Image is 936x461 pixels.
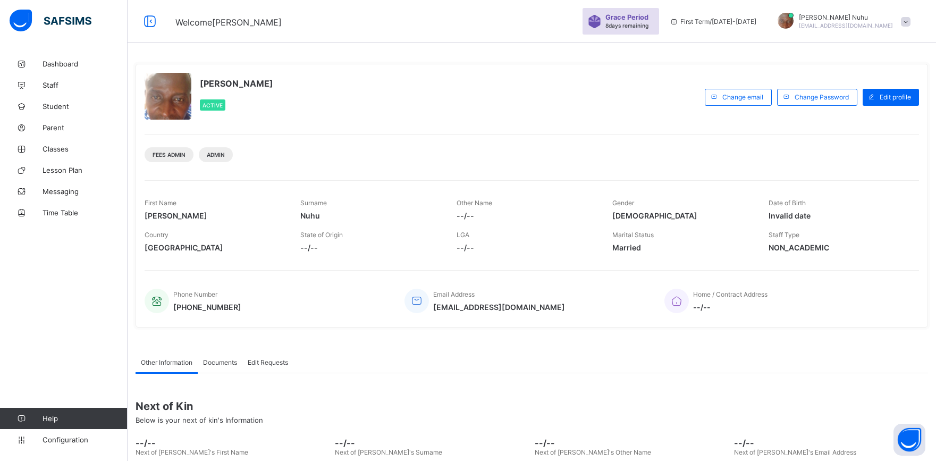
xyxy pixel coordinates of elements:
[145,243,284,252] span: [GEOGRAPHIC_DATA]
[43,435,127,444] span: Configuration
[734,448,856,456] span: Next of [PERSON_NAME]'s Email Address
[153,152,185,158] span: Fees Admin
[300,199,327,207] span: Surname
[795,93,849,101] span: Change Password
[612,199,634,207] span: Gender
[457,243,596,252] span: --/--
[43,123,128,132] span: Parent
[535,448,651,456] span: Next of [PERSON_NAME]'s Other Name
[136,400,928,413] span: Next of Kin
[43,414,127,423] span: Help
[457,211,596,220] span: --/--
[136,416,263,424] span: Below is your next of kin's Information
[248,358,288,366] span: Edit Requests
[43,102,128,111] span: Student
[43,166,128,174] span: Lesson Plan
[433,290,475,298] span: Email Address
[693,290,768,298] span: Home / Contract Address
[693,303,768,312] span: --/--
[43,81,128,89] span: Staff
[769,231,799,239] span: Staff Type
[535,438,729,448] span: --/--
[300,243,440,252] span: --/--
[141,358,192,366] span: Other Information
[734,438,928,448] span: --/--
[457,231,469,239] span: LGA
[767,13,916,30] div: BenedictNuhu
[207,152,225,158] span: Admin
[433,303,565,312] span: [EMAIL_ADDRESS][DOMAIN_NAME]
[43,187,128,196] span: Messaging
[203,102,223,108] span: Active
[769,211,908,220] span: Invalid date
[145,231,168,239] span: Country
[612,243,752,252] span: Married
[173,290,217,298] span: Phone Number
[335,448,442,456] span: Next of [PERSON_NAME]'s Surname
[300,231,343,239] span: State of Origin
[136,448,248,456] span: Next of [PERSON_NAME]'s First Name
[203,358,237,366] span: Documents
[43,208,128,217] span: Time Table
[670,18,756,26] span: session/term information
[173,303,241,312] span: [PHONE_NUMBER]
[799,13,893,21] span: [PERSON_NAME] Nuhu
[145,211,284,220] span: [PERSON_NAME]
[769,243,908,252] span: NON_ACADEMIC
[145,199,176,207] span: First Name
[136,438,330,448] span: --/--
[722,93,763,101] span: Change email
[880,93,911,101] span: Edit profile
[769,199,806,207] span: Date of Birth
[43,60,128,68] span: Dashboard
[893,424,925,456] button: Open asap
[588,15,601,28] img: sticker-purple.71386a28dfed39d6af7621340158ba97.svg
[10,10,91,32] img: safsims
[605,13,648,21] span: Grace Period
[612,231,654,239] span: Marital Status
[799,22,893,29] span: [EMAIL_ADDRESS][DOMAIN_NAME]
[175,17,282,28] span: Welcome [PERSON_NAME]
[200,78,273,89] span: [PERSON_NAME]
[300,211,440,220] span: Nuhu
[605,22,648,29] span: 8 days remaining
[335,438,529,448] span: --/--
[457,199,492,207] span: Other Name
[612,211,752,220] span: [DEMOGRAPHIC_DATA]
[43,145,128,153] span: Classes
